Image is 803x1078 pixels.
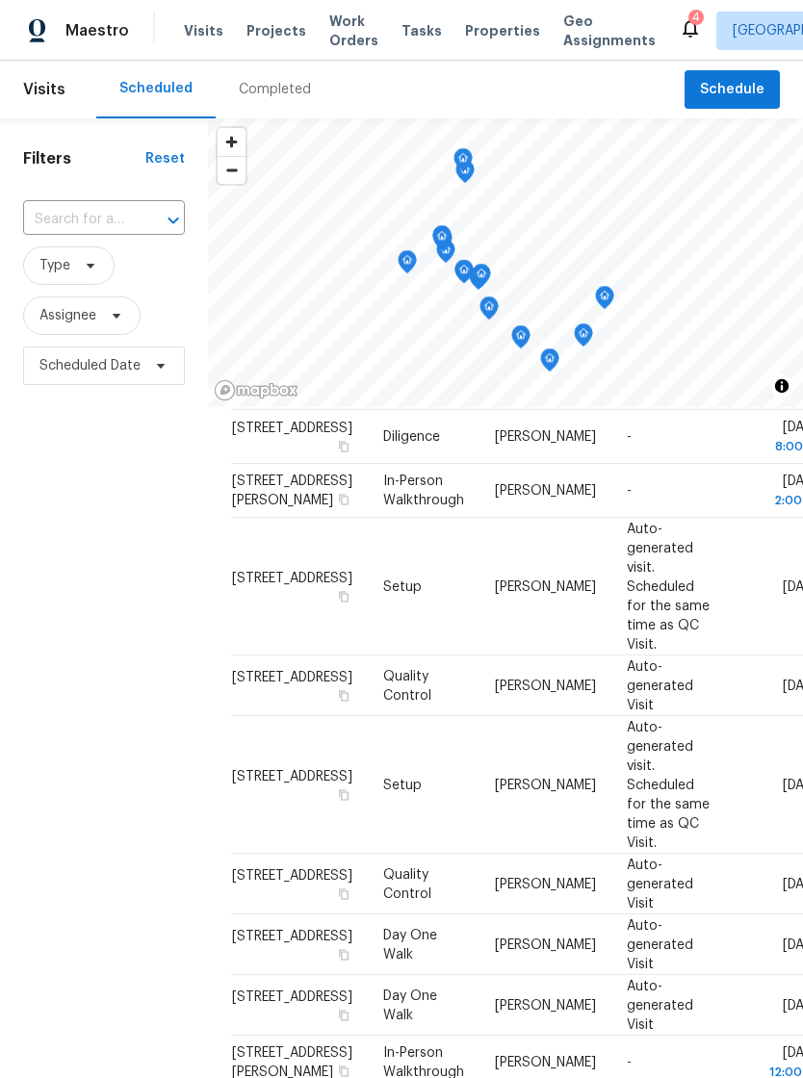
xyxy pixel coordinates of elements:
[214,379,298,401] a: Mapbox homepage
[232,769,352,783] span: [STREET_ADDRESS]
[454,260,474,290] div: Map marker
[472,264,491,294] div: Map marker
[218,157,246,184] span: Zoom out
[232,670,352,683] span: [STREET_ADDRESS]
[23,205,131,235] input: Search for an address...
[383,669,431,702] span: Quality Control
[232,422,352,435] span: [STREET_ADDRESS]
[184,21,223,40] span: Visits
[383,928,437,961] span: Day One Walk
[563,12,656,50] span: Geo Assignments
[335,686,352,704] button: Copy Address
[627,858,693,910] span: Auto-generated Visit
[335,587,352,604] button: Copy Address
[432,225,452,255] div: Map marker
[335,785,352,803] button: Copy Address
[627,979,693,1031] span: Auto-generated Visit
[232,868,352,882] span: [STREET_ADDRESS]
[627,430,632,444] span: -
[329,12,378,50] span: Work Orders
[335,885,352,902] button: Copy Address
[495,778,596,791] span: [PERSON_NAME]
[479,296,499,326] div: Map marker
[495,579,596,593] span: [PERSON_NAME]
[23,149,145,168] h1: Filters
[218,156,246,184] button: Zoom out
[335,1006,352,1023] button: Copy Address
[776,375,788,397] span: Toggle attribution
[685,70,780,110] button: Schedule
[23,68,65,111] span: Visits
[383,579,422,593] span: Setup
[246,21,306,40] span: Projects
[540,348,559,378] div: Map marker
[160,207,187,234] button: Open
[495,679,596,692] span: [PERSON_NAME]
[119,79,193,98] div: Scheduled
[39,306,96,325] span: Assignee
[627,522,710,651] span: Auto-generated visit. Scheduled for the same time as QC Visit.
[627,659,693,711] span: Auto-generated Visit
[595,286,614,316] div: Map marker
[232,989,352,1003] span: [STREET_ADDRESS]
[39,356,141,375] span: Scheduled Date
[232,571,352,584] span: [STREET_ADDRESS]
[383,778,422,791] span: Setup
[383,867,431,900] span: Quality Control
[574,323,593,353] div: Map marker
[495,877,596,890] span: [PERSON_NAME]
[495,484,596,498] span: [PERSON_NAME]
[770,374,793,398] button: Toggle attribution
[432,226,452,256] div: Map marker
[335,438,352,455] button: Copy Address
[383,430,440,444] span: Diligence
[239,80,311,99] div: Completed
[65,21,129,40] span: Maestro
[401,24,442,38] span: Tasks
[39,256,70,275] span: Type
[495,937,596,951] span: [PERSON_NAME]
[495,1056,596,1069] span: [PERSON_NAME]
[627,720,710,849] span: Auto-generated visit. Scheduled for the same time as QC Visit.
[700,78,764,102] span: Schedule
[383,475,464,507] span: In-Person Walkthrough
[232,929,352,942] span: [STREET_ADDRESS]
[145,149,185,168] div: Reset
[627,1056,632,1069] span: -
[218,128,246,156] button: Zoom in
[398,250,417,280] div: Map marker
[627,918,693,970] span: Auto-generated Visit
[335,491,352,508] button: Copy Address
[692,8,700,27] div: 4
[335,945,352,962] button: Copy Address
[495,430,596,444] span: [PERSON_NAME]
[383,988,437,1021] span: Day One Walk
[627,484,632,498] span: -
[232,475,352,507] span: [STREET_ADDRESS][PERSON_NAME]
[465,21,540,40] span: Properties
[453,148,473,178] div: Map marker
[495,998,596,1012] span: [PERSON_NAME]
[511,325,531,355] div: Map marker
